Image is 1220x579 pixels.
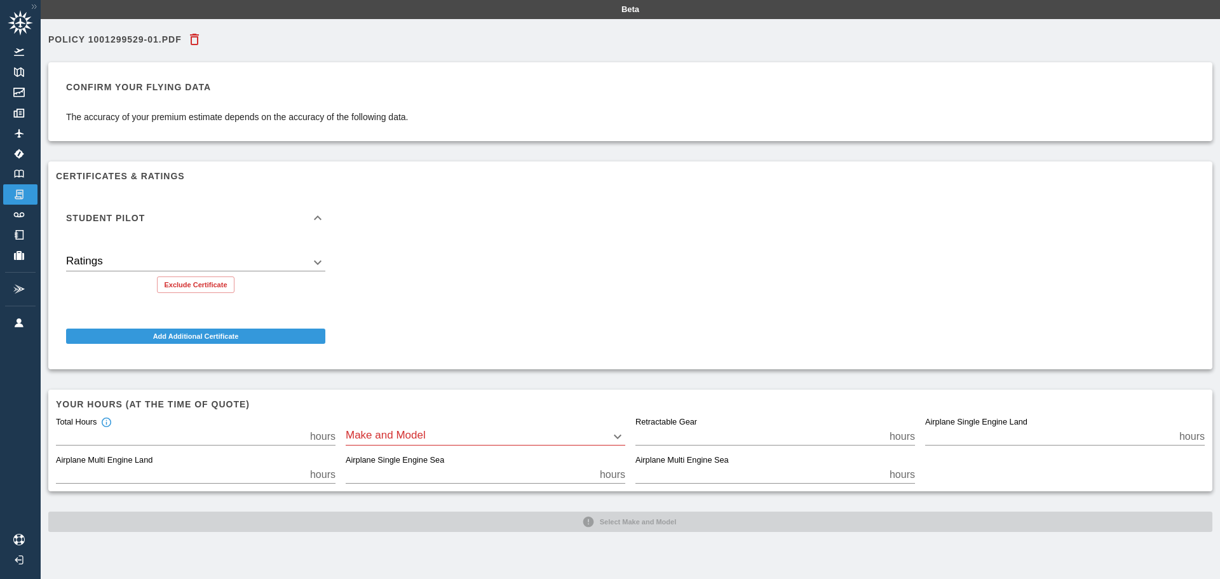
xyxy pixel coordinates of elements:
button: Add Additional Certificate [66,329,325,344]
p: The accuracy of your premium estimate depends on the accuracy of the following data. [66,111,409,123]
h6: Confirm your flying data [66,80,409,94]
div: Student Pilot [56,198,335,238]
label: Airplane Multi Engine Sea [635,455,729,467]
h6: Certificates & Ratings [56,169,1205,183]
p: hours [310,467,335,482]
svg: Total hours in fixed-wing aircraft [100,417,112,428]
div: Total Hours [56,417,112,428]
div: Student Pilot [56,238,335,303]
p: hours [890,429,915,444]
p: hours [1179,429,1205,444]
h6: Policy 1001299529-01.pdf [48,35,182,44]
label: Retractable Gear [635,417,697,428]
button: Exclude Certificate [157,276,234,293]
label: Airplane Single Engine Land [925,417,1027,428]
label: Airplane Single Engine Sea [346,455,444,467]
p: hours [890,467,915,482]
h6: Student Pilot [66,214,145,222]
p: hours [600,467,625,482]
label: Airplane Multi Engine Land [56,455,152,467]
h6: Your hours (at the time of quote) [56,397,1205,411]
p: hours [310,429,335,444]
